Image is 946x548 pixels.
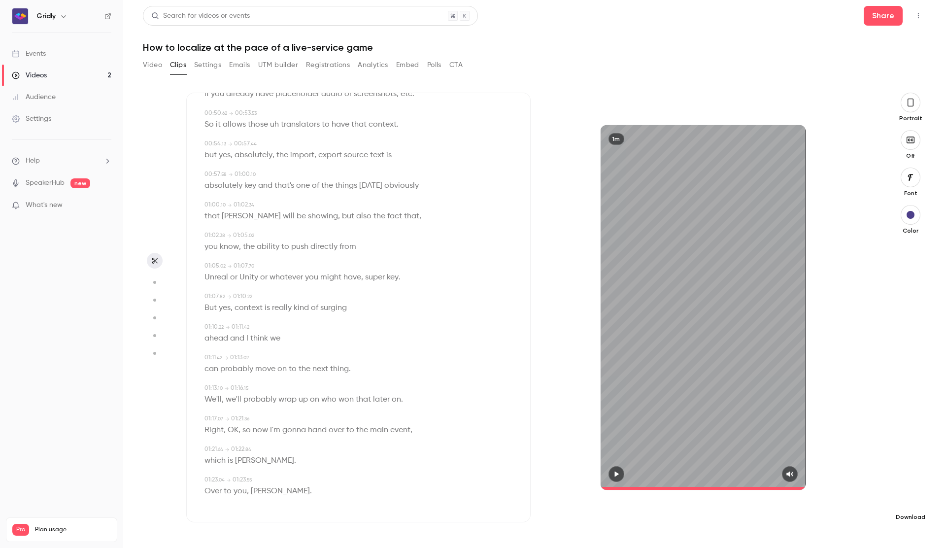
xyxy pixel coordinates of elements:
button: Video [143,57,162,73]
span: 01:10 [233,294,246,300]
span: → [228,140,232,148]
span: which [204,454,226,468]
button: Top Bar Actions [911,8,926,24]
img: Gridly [12,8,28,24]
span: might [320,271,341,284]
span: export [318,148,342,162]
span: later [373,393,390,407]
span: → [227,232,231,240]
span: is [265,301,270,315]
span: . 84 [244,447,251,452]
span: context [235,301,263,315]
span: [PERSON_NAME] [235,454,294,468]
span: I'm [270,423,280,437]
span: . 02 [248,233,254,238]
span: . 53 [251,111,257,116]
span: push [291,240,308,254]
span: . 22 [218,325,224,330]
span: yes [219,301,231,315]
span: → [225,446,229,453]
span: think [250,332,268,345]
span: you [305,271,318,284]
span: [PERSON_NAME] [222,209,281,223]
button: Share [864,6,903,26]
span: , [231,148,233,162]
span: We'll [204,393,222,407]
span: context [369,118,397,132]
span: but [342,209,354,223]
span: 01:07 [204,294,219,300]
span: showing [308,209,338,223]
span: OK [228,423,238,437]
span: to [346,423,354,437]
span: that [404,209,419,223]
span: 01:00 [204,202,220,208]
p: Download [895,513,926,521]
span: to [322,118,330,132]
span: the [373,209,385,223]
span: 01:05 [233,233,248,239]
span: event [390,423,410,437]
span: [PERSON_NAME] [251,484,310,498]
span: , [314,148,316,162]
span: wrap [278,393,297,407]
span: . 38 [219,233,225,238]
span: audio [321,87,342,101]
span: 01:07 [234,263,248,269]
h6: Gridly [36,11,56,21]
iframe: Noticeable Trigger [100,201,111,210]
span: . 44 [250,141,257,146]
span: probably [243,393,276,407]
span: obviously [384,179,419,193]
button: UTM builder [258,57,298,73]
span: main [370,423,388,437]
button: Polls [427,57,441,73]
span: super [365,271,385,284]
span: on [277,362,287,376]
span: we [270,332,280,345]
a: SpeakerHub [26,178,65,188]
span: . 64 [217,447,223,452]
span: already [226,87,254,101]
span: . 02 [242,355,249,360]
span: ahead [204,332,228,345]
span: is [228,454,233,468]
span: 01:02 [204,233,219,239]
span: to [281,240,289,254]
span: from [339,240,356,254]
span: if [204,87,209,101]
div: Settings [12,114,51,124]
img: website_grey.svg [16,26,24,34]
span: 01:16 [231,385,243,391]
button: Registrations [306,57,350,73]
span: [DATE] [359,179,382,193]
span: , [419,209,421,223]
span: → [229,110,233,117]
span: . [412,87,414,101]
span: . 82 [219,294,225,299]
span: , [224,423,226,437]
span: on [392,393,401,407]
p: Off [895,152,926,160]
span: . 13 [221,141,226,146]
span: really [272,301,292,315]
span: 01:21 [204,446,217,452]
span: directly [310,240,338,254]
span: 01:10 [204,324,218,330]
span: Pro [12,524,29,536]
li: help-dropdown-opener [12,156,111,166]
span: , [361,271,363,284]
span: . 02 [219,264,226,269]
span: 01:05 [204,263,219,269]
div: v 4.0.25 [28,16,48,24]
span: , [410,423,412,437]
span: , [231,301,233,315]
span: 01:17 [204,416,217,422]
span: we'll [226,393,241,407]
span: the [243,240,255,254]
div: Keywords by Traffic [109,58,166,65]
span: , [272,148,274,162]
span: . 07 [217,416,223,421]
div: Events [12,49,46,59]
span: Plan usage [35,526,111,534]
